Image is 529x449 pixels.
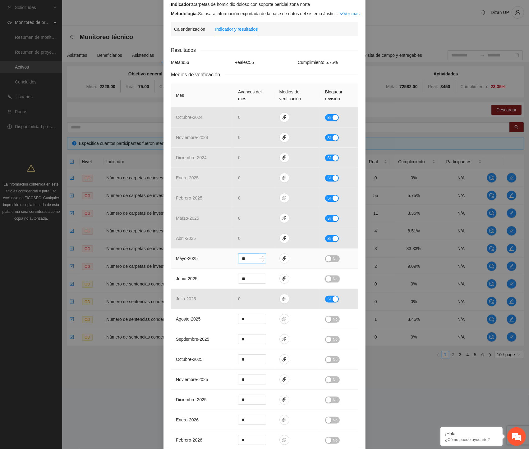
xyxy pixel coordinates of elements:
span: mayo - 2025 [176,256,198,261]
span: enero - 2025 [176,175,199,180]
span: febrero - 2026 [176,438,202,442]
span: paper-clip [280,155,289,160]
span: No [333,397,338,403]
span: No [333,417,338,424]
span: abril - 2025 [176,236,196,241]
div: Indicador y resultados [215,26,258,33]
span: No [333,437,338,444]
span: Sí [327,235,331,242]
span: paper-clip [280,115,289,120]
a: Expand [339,11,360,16]
button: paper-clip [279,173,289,183]
p: ¿Cómo puedo ayudarte? [445,437,498,442]
span: marzo - 2025 [176,216,199,221]
span: Reales: 55 [234,60,254,65]
span: paper-clip [280,357,289,362]
div: Calendarización [174,26,205,33]
span: 0 [238,236,241,241]
button: paper-clip [279,233,289,243]
span: paper-clip [280,438,289,442]
span: octubre - 2024 [176,115,203,120]
th: Bloquear revisión [320,83,358,107]
span: 0 [238,135,241,140]
button: paper-clip [279,395,289,405]
div: Chatee con nosotros ahora [32,32,104,40]
span: 0 [238,195,241,200]
div: Meta: 956 [169,59,233,66]
div: Cumplimiento: 5.75 % [296,59,360,66]
span: Sí [327,175,331,182]
button: paper-clip [279,193,289,203]
span: Sí [327,114,331,121]
button: paper-clip [279,415,289,425]
th: Avances del mes [233,83,274,107]
span: enero - 2026 [176,417,199,422]
div: Se usará información exportada de la base de datos del sistema Justic [171,10,358,17]
button: paper-clip [279,153,289,163]
span: paper-clip [280,417,289,422]
span: down [261,259,264,263]
strong: Indicador: [171,2,192,7]
button: paper-clip [279,274,289,284]
button: paper-clip [279,314,289,324]
span: Sí [327,215,331,222]
button: paper-clip [279,354,289,364]
div: Minimizar ventana de chat en vivo [102,3,117,18]
span: noviembre - 2024 [176,135,208,140]
span: 0 [238,115,241,120]
span: Decrease Value [259,258,266,263]
button: paper-clip [279,213,289,223]
button: paper-clip [279,254,289,263]
span: down [339,11,344,16]
span: paper-clip [280,256,289,261]
span: Sí [327,155,331,161]
span: paper-clip [280,216,289,221]
span: septiembre - 2025 [176,337,209,342]
span: No [333,255,338,262]
button: paper-clip [279,112,289,122]
span: paper-clip [280,296,289,301]
span: octubre - 2025 [176,357,203,362]
span: febrero - 2025 [176,195,202,200]
span: ... [334,11,338,16]
span: 0 [238,155,241,160]
span: No [333,356,338,363]
button: paper-clip [279,375,289,384]
span: 0 [238,175,241,180]
span: Sí [327,134,331,141]
span: No [333,276,338,282]
span: 0 [238,216,241,221]
span: No [333,376,338,383]
button: paper-clip [279,294,289,304]
span: Sí [327,296,331,303]
th: Mes [171,83,233,107]
span: paper-clip [280,377,289,382]
span: No [333,316,338,323]
span: julio - 2025 [176,296,196,301]
span: diciembre - 2025 [176,397,207,402]
span: noviembre - 2025 [176,377,208,382]
span: 0 [238,296,241,301]
span: Resultados [171,46,201,54]
span: diciembre - 2024 [176,155,207,160]
span: paper-clip [280,276,289,281]
button: paper-clip [279,132,289,142]
span: paper-clip [280,195,289,200]
span: junio - 2025 [176,276,197,281]
button: paper-clip [279,334,289,344]
div: Carpetas de homicidio doloso con soporte pericial zona norte [171,1,358,8]
span: paper-clip [280,337,289,342]
span: agosto - 2025 [176,317,200,321]
strong: Metodología: [171,11,198,16]
span: paper-clip [280,317,289,321]
span: Estamos en línea. [36,83,86,146]
textarea: Escriba su mensaje y pulse “Intro” [3,169,118,191]
span: paper-clip [280,175,289,180]
div: ¡Hola! [445,431,498,436]
span: paper-clip [280,397,289,402]
button: paper-clip [279,435,289,445]
span: Medios de verificación [171,71,225,79]
th: Medios de verificación [274,83,320,107]
span: Sí [327,195,331,202]
span: paper-clip [280,236,289,241]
